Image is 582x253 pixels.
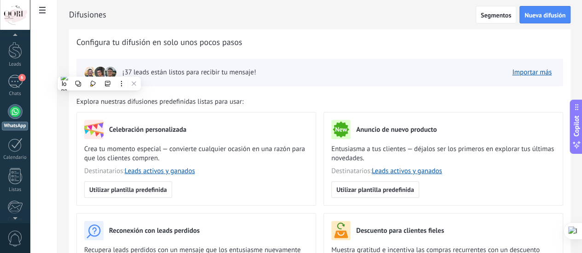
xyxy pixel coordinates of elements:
a: Leads activos y ganados [372,167,442,175]
div: Listas [2,187,29,193]
span: 6 [18,74,26,81]
button: Segmentos [476,6,516,23]
div: Calendario [2,155,29,161]
a: Importar más [512,68,552,77]
a: Leads activos y ganados [125,167,195,175]
img: leadIcon [104,66,117,79]
span: Nueva difusión [524,12,565,18]
button: Nueva difusión [519,6,570,23]
h3: Descuento para clientes fieles [356,226,444,235]
span: Utilizar plantilla predefinida [336,186,414,193]
span: Entusiasma a tus clientes — déjalos ser los primeros en explorar tus últimas novedades. [331,145,555,163]
span: Configura tu difusión en solo unos pocos pasos [76,37,242,48]
button: Importar más [508,66,556,79]
img: leadIcon [84,66,97,79]
button: Utilizar plantilla predefinida [84,181,172,198]
img: leadIcon [94,66,107,79]
span: Destinatarios: [84,167,308,176]
div: WhatsApp [2,122,28,130]
h3: Reconexión con leads perdidos [109,226,200,235]
div: Leads [2,62,29,67]
span: Copilot [572,115,581,136]
span: Destinatarios: [331,167,555,176]
h2: Difusiones [69,6,476,24]
span: Segmentos [481,12,511,18]
span: Crea tu momento especial — convierte cualquier ocasión en una razón para que los clientes compren. [84,145,308,163]
button: Utilizar plantilla predefinida [331,181,419,198]
div: Chats [2,91,29,97]
span: Explora nuestras difusiones predefinidas listas para usar: [76,97,243,107]
h3: Celebración personalizada [109,125,186,134]
span: Utilizar plantilla predefinida [89,186,167,193]
h3: Anuncio de nuevo producto [356,125,437,134]
span: ¡37 leads están listos para recibir tu mensaje! [122,68,256,77]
